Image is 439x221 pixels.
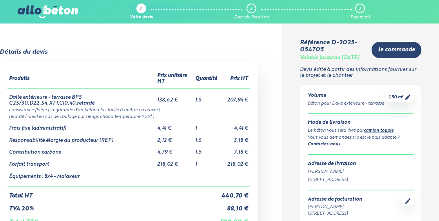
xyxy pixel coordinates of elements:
a: Contactez-nous [308,142,340,147]
td: Forfait transport [7,156,156,168]
td: 4,41 € [156,120,194,132]
td: 1.5 [194,143,219,156]
td: 4,79 € [156,143,194,156]
img: allobéton [18,5,78,18]
td: Dalle extérieure - terrasse BPS C25/30,D22,S4,XF1,Cl0,40,retardé [7,88,156,106]
th: Quantité [194,70,219,88]
div: 3 [359,6,361,11]
td: 4,41 € [219,120,250,132]
td: 1.5 [194,132,219,144]
td: consistance fluide ( la garantie d’un béton plus facile à mettre en œuvre ) [7,106,250,113]
div: Votre devis [130,15,153,20]
td: Frais fixe (administratif) [7,120,156,132]
td: 218,02 € [156,156,194,168]
div: Adresse de livraison [308,161,414,167]
th: Prix unitaire HT [156,70,194,88]
span: Je commande [378,47,415,53]
td: 3,18 € [219,132,250,144]
td: 138,62 € [156,88,194,106]
td: Contribution carbone [7,143,156,156]
th: Produits [7,70,156,88]
td: retardé ( idéal en cas de coulage par temps chaud température > 25° ) [7,113,250,120]
div: Béton pour Dalle extérieure - terrasse [308,100,384,107]
a: 2 Date de livraison [234,4,269,20]
td: 1 [194,120,219,132]
th: Prix HT [219,70,250,88]
td: 207,94 € [219,88,250,106]
td: TVA 20% [7,199,219,212]
div: 1 [140,7,141,12]
td: Total HT [7,186,219,199]
a: Je commande [372,42,421,58]
div: 2 [250,6,252,11]
td: 7,18 € [219,143,250,156]
div: [STREET_ADDRESS] [308,210,362,217]
div: [STREET_ADDRESS] [308,177,414,183]
div: Vous vous demandez si c’est le plus adapté ? . [308,134,414,148]
a: 3 Paiement [350,4,370,20]
td: 440,70 € [219,186,250,199]
td: Responsabilité élargie du producteur (REP) [7,132,156,144]
td: 1.5 [194,88,219,106]
div: Valable jusqu'au [DATE] [300,55,359,61]
td: 2,12 € [156,132,194,144]
div: Adresse de facturation [308,197,362,203]
p: Devis édité à partir des informations fournies sur le projet et le chantier [300,67,421,78]
td: 218,02 € [219,156,250,168]
td: 88,10 € [219,199,250,212]
a: camion toupie [364,129,394,133]
div: Paiement [350,15,370,20]
div: Date de livraison [234,15,269,20]
div: [PERSON_NAME] [308,204,362,210]
td: 1 [194,156,219,168]
iframe: Help widget launcher [369,190,430,212]
div: Mode de livraison [308,120,414,126]
a: 1 Votre devis [130,4,153,20]
div: [PERSON_NAME] [308,168,414,175]
div: Référence D-2025-054705 [300,39,365,54]
td: Équipements : 8x4 - Malaxeur [7,168,156,187]
div: Volume [308,93,384,99]
div: Le béton vous sera livré par [308,127,414,134]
